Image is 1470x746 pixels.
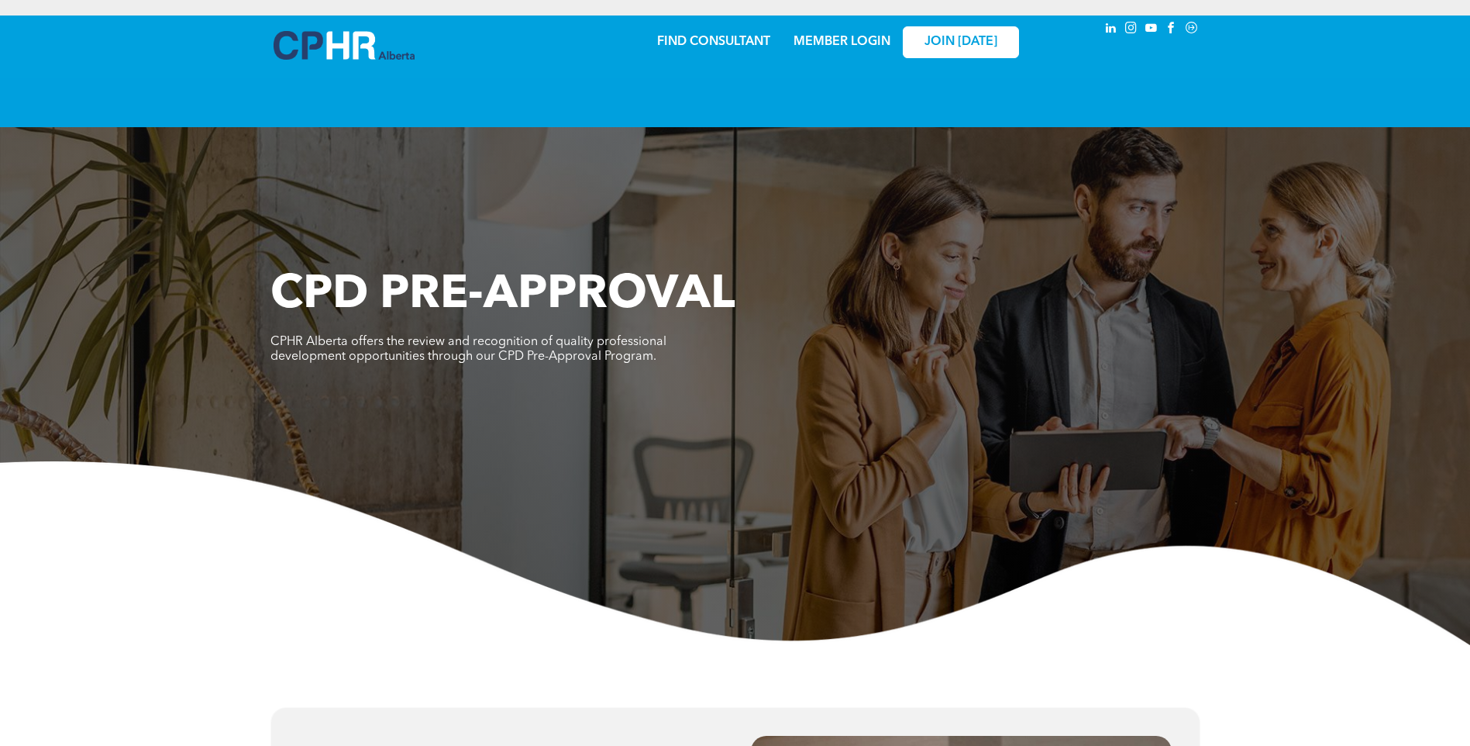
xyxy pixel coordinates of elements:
[1123,19,1140,40] a: instagram
[1183,19,1200,40] a: Social network
[903,26,1019,58] a: JOIN [DATE]
[1163,19,1180,40] a: facebook
[794,36,890,48] a: MEMBER LOGIN
[274,31,415,60] img: A blue and white logo for cp alberta
[1103,19,1120,40] a: linkedin
[924,35,997,50] span: JOIN [DATE]
[1143,19,1160,40] a: youtube
[657,36,770,48] a: FIND CONSULTANT
[270,336,666,363] span: CPHR Alberta offers the review and recognition of quality professional development opportunities ...
[270,272,735,319] span: CPD PRE-APPROVAL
